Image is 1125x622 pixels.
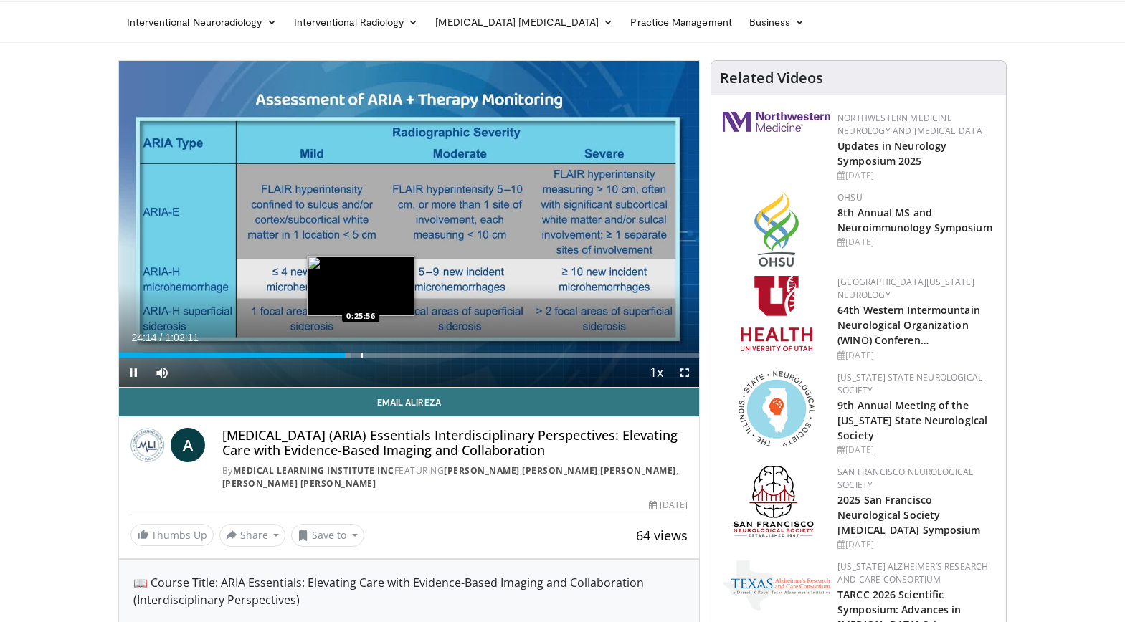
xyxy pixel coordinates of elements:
[636,527,688,544] span: 64 views
[427,8,622,37] a: [MEDICAL_DATA] [MEDICAL_DATA]
[148,358,176,387] button: Mute
[622,8,740,37] a: Practice Management
[837,538,995,551] div: [DATE]
[741,8,814,37] a: Business
[649,499,688,512] div: [DATE]
[307,256,414,316] img: image.jpeg
[222,428,688,459] h4: [MEDICAL_DATA] (ARIA) Essentials Interdisciplinary Perspectives: Elevating Care with Evidence-Bas...
[160,332,163,343] span: /
[119,353,700,358] div: Progress Bar
[118,8,285,37] a: Interventional Neuroradiology
[222,477,376,489] a: [PERSON_NAME] [PERSON_NAME]
[837,112,985,137] a: Northwestern Medicine Neurology and [MEDICAL_DATA]
[171,428,205,462] a: A
[165,332,199,343] span: 1:02:11
[600,464,676,477] a: [PERSON_NAME]
[222,464,688,490] div: By FEATURING , , ,
[837,139,946,168] a: Updates in Neurology Symposium 2025
[723,112,830,132] img: 2a462fb6-9365-492a-ac79-3166a6f924d8.png.150x105_q85_autocrop_double_scale_upscale_version-0.2.jpg
[119,388,700,416] a: Email Alireza
[754,191,799,267] img: da959c7f-65a6-4fcf-a939-c8c702e0a770.png.150x105_q85_autocrop_double_scale_upscale_version-0.2.png
[837,560,988,585] a: [US_STATE] Alzheimer’s Research and Care Consortium
[837,236,995,249] div: [DATE]
[670,358,699,387] button: Fullscreen
[723,560,830,611] img: c78a2266-bcdd-4805-b1c2-ade407285ecb.png.150x105_q85_autocrop_double_scale_upscale_version-0.2.png
[741,276,812,351] img: f6362829-b0a3-407d-a044-59546adfd345.png.150x105_q85_autocrop_double_scale_upscale_version-0.2.png
[837,493,980,537] a: 2025 San Francisco Neurological Society [MEDICAL_DATA] Symposium
[130,524,214,546] a: Thumbs Up
[219,524,286,547] button: Share
[837,191,863,204] a: OHSU
[642,358,670,387] button: Playback Rate
[734,466,820,541] img: ad8adf1f-d405-434e-aebe-ebf7635c9b5d.png.150x105_q85_autocrop_double_scale_upscale_version-0.2.png
[837,371,982,396] a: [US_STATE] State Neurological Society
[119,358,148,387] button: Pause
[130,428,165,462] img: Medical Learning Institute Inc
[444,464,520,477] a: [PERSON_NAME]
[837,466,973,491] a: San Francisco Neurological Society
[522,464,598,477] a: [PERSON_NAME]
[837,206,992,234] a: 8th Annual MS and Neuroimmunology Symposium
[720,70,823,87] h4: Related Videos
[119,61,700,388] video-js: Video Player
[837,303,980,347] a: 64th Western Intermountain Neurological Organization (WINO) Conferen…
[837,276,974,301] a: [GEOGRAPHIC_DATA][US_STATE] Neurology
[837,398,987,442] a: 9th Annual Meeting of the [US_STATE] State Neurological Society
[739,371,815,446] img: 71a8b48c-8850-4916-bbdd-e2f3ccf11ef9.png.150x105_q85_autocrop_double_scale_upscale_version-0.2.png
[837,444,995,456] div: [DATE]
[233,464,394,477] a: Medical Learning Institute Inc
[837,169,995,182] div: [DATE]
[132,332,157,343] span: 24:14
[837,349,995,362] div: [DATE]
[291,524,364,547] button: Save to
[285,8,427,37] a: Interventional Radiology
